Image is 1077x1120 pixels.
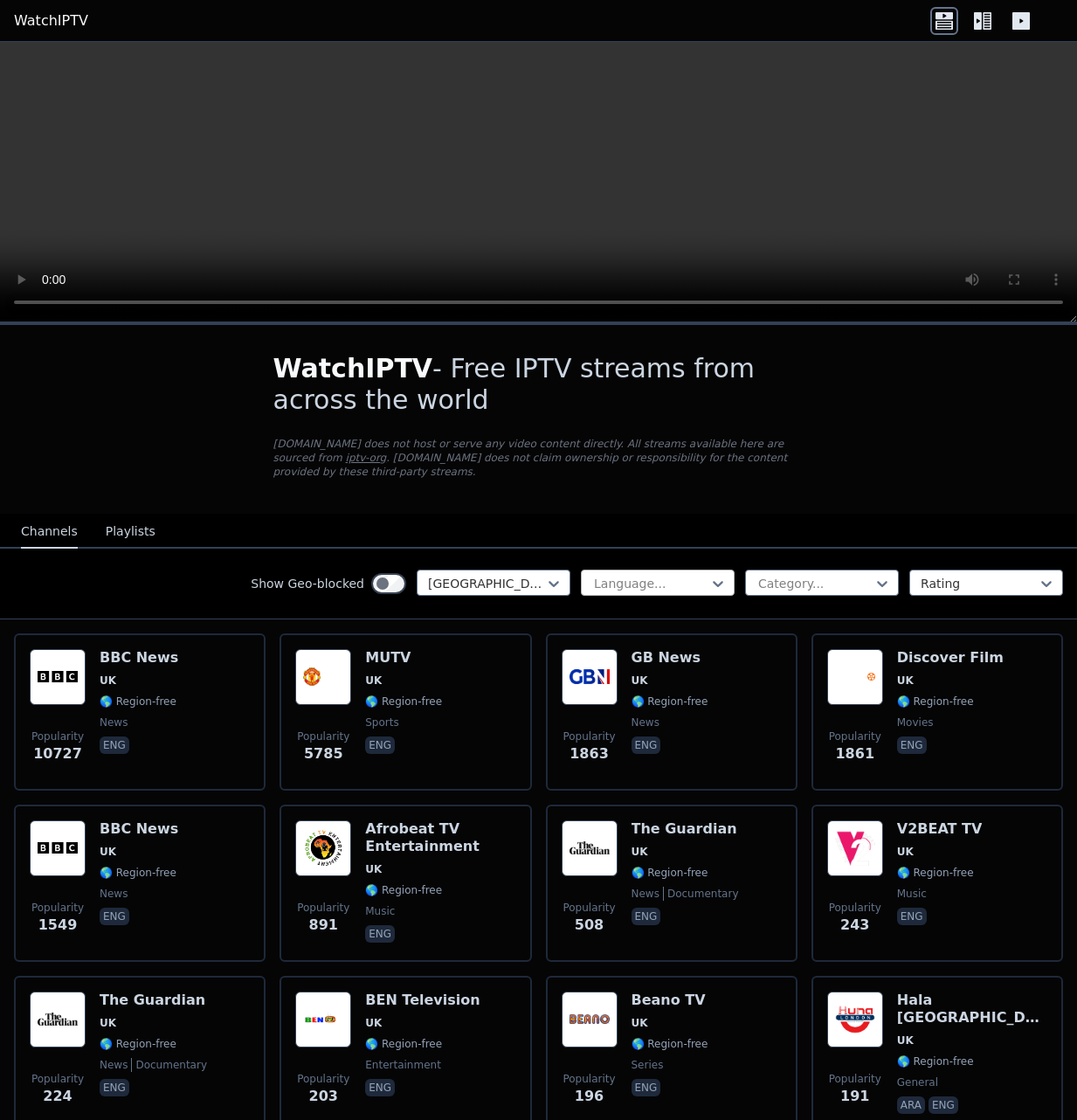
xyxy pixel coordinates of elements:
h6: Discover Film [897,649,1004,667]
img: V2BEAT TV [827,820,883,876]
span: 🌎 Region-free [365,1037,442,1051]
span: 10727 [33,743,82,764]
span: 1863 [570,743,609,764]
span: UK [897,674,914,688]
span: Popularity [297,1072,349,1086]
span: news [100,1058,128,1072]
span: news [632,887,659,901]
span: UK [100,674,116,688]
img: GB News [562,649,618,705]
p: eng [897,908,927,925]
h6: V2BEAT TV [897,820,983,838]
span: general [897,1075,938,1089]
img: Hala London [827,992,883,1047]
p: eng [365,1079,395,1096]
span: sports [365,716,398,729]
img: BEN Television [295,992,351,1047]
span: music [897,887,927,901]
img: Discover Film [827,649,883,705]
span: UK [632,674,648,688]
p: eng [929,1096,958,1114]
img: MUTV [295,649,351,705]
p: [DOMAIN_NAME] does not host or serve any video content directly. All streams available here are s... [273,437,804,479]
span: documentary [131,1058,207,1072]
h6: BEN Television [365,992,480,1009]
span: Popularity [297,901,349,915]
span: 🌎 Region-free [632,695,708,709]
p: eng [100,736,129,754]
span: 🌎 Region-free [100,695,176,709]
button: Channels [21,515,78,549]
span: 🌎 Region-free [897,695,974,709]
span: UK [100,845,116,859]
span: UK [365,862,382,876]
img: The Guardian [562,820,618,876]
span: entertainment [365,1058,441,1072]
p: ara [897,1096,925,1114]
span: 191 [840,1086,869,1107]
span: 5785 [304,743,343,764]
button: Playlists [106,515,155,549]
span: 🌎 Region-free [365,883,442,897]
p: eng [632,736,661,754]
span: 891 [309,915,338,936]
a: iptv-org [346,452,387,464]
span: 196 [575,1086,604,1107]
span: 1549 [38,915,78,936]
span: 🌎 Region-free [897,1054,974,1068]
span: Popularity [31,901,84,915]
span: UK [100,1016,116,1030]
h6: BBC News [100,820,178,838]
span: Popularity [829,729,881,743]
p: eng [632,1079,661,1096]
span: Popularity [563,1072,615,1086]
span: 203 [309,1086,338,1107]
p: eng [100,908,129,925]
label: Show Geo-blocked [251,575,364,592]
p: eng [365,736,395,754]
span: 🌎 Region-free [897,866,974,880]
h1: - Free IPTV streams from across the world [273,353,804,416]
span: music [365,904,395,918]
span: Popularity [563,729,615,743]
span: 224 [43,1086,72,1107]
span: news [100,716,128,729]
span: Popularity [829,1072,881,1086]
p: eng [365,925,395,943]
span: news [100,887,128,901]
span: 🌎 Region-free [632,1037,708,1051]
img: BBC News [30,820,86,876]
h6: MUTV [365,649,442,667]
span: Popularity [31,1072,84,1086]
span: UK [897,1034,914,1047]
h6: The Guardian [632,820,739,838]
span: Popularity [829,901,881,915]
span: UK [897,845,914,859]
span: documentary [663,887,739,901]
img: Beano TV [562,992,618,1047]
a: WatchIPTV [14,10,88,31]
span: series [632,1058,664,1072]
p: eng [897,736,927,754]
span: 🌎 Region-free [100,866,176,880]
span: news [632,716,659,729]
span: 508 [575,915,604,936]
h6: GB News [632,649,708,667]
span: 243 [840,915,869,936]
span: Popularity [31,729,84,743]
span: UK [365,674,382,688]
p: eng [100,1079,129,1096]
h6: Hala [GEOGRAPHIC_DATA] [897,992,1047,1027]
span: Popularity [297,729,349,743]
span: Popularity [563,901,615,915]
h6: Beano TV [632,992,708,1009]
span: 🌎 Region-free [632,866,708,880]
span: 🌎 Region-free [365,695,442,709]
span: WatchIPTV [273,353,433,384]
span: 1861 [835,743,874,764]
img: The Guardian [30,992,86,1047]
span: UK [632,845,648,859]
h6: The Guardian [100,992,207,1009]
span: UK [632,1016,648,1030]
h6: Afrobeat TV Entertainment [365,820,515,855]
